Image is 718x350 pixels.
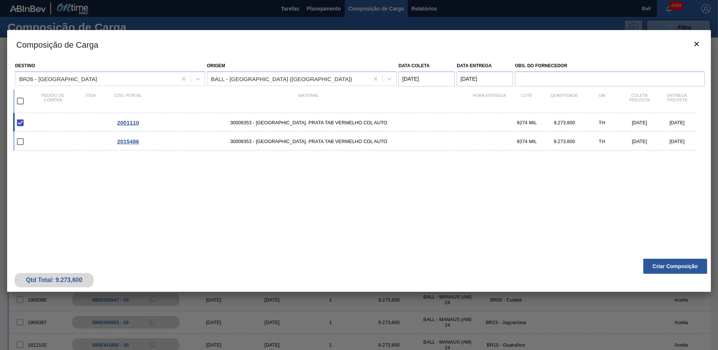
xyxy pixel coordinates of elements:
[109,119,147,126] div: Ir para o Pedido
[643,259,707,274] button: Criar Composição
[34,93,72,109] div: Pedido de compra
[583,120,621,125] div: TH
[20,277,88,284] div: Qtd Total: 9.273,600
[621,139,658,144] div: [DATE]
[211,75,352,82] div: BALL - [GEOGRAPHIC_DATA] ([GEOGRAPHIC_DATA])
[109,138,147,145] div: Ir para o Pedido
[207,63,225,68] label: Origem
[398,63,430,68] label: Data coleta
[546,139,583,144] div: 9.273,600
[398,71,455,86] input: dd/mm/yyyy
[117,119,139,126] span: 2001110
[508,93,546,109] div: Lote
[457,71,513,86] input: dd/mm/yyyy
[621,93,658,109] div: Coleta Prevista
[546,93,583,109] div: Quantidade
[546,120,583,125] div: 9.273,600
[658,93,696,109] div: Entrega Prevista
[109,93,147,109] div: Cód. Portal
[583,139,621,144] div: TH
[117,138,139,145] span: 2015486
[147,120,471,125] span: 30009353 - TAMPA AL. PRATA TAB VERMELHO CDL AUTO
[471,93,508,109] div: Hora Entrega
[508,120,546,125] div: 9274 MIL
[583,93,621,109] div: UM
[658,139,696,144] div: [DATE]
[508,139,546,144] div: 9274 MIL
[72,93,109,109] div: Item
[658,120,696,125] div: [DATE]
[621,120,658,125] div: [DATE]
[147,139,471,144] span: 30009353 - TAMPA AL. PRATA TAB VERMELHO CDL AUTO
[19,75,97,82] div: BR26 - [GEOGRAPHIC_DATA]
[515,60,705,71] label: Obs. do Fornecedor
[457,63,492,68] label: Data entrega
[7,30,711,59] h3: Composição de Carga
[147,93,471,109] div: Material
[15,63,35,68] label: Destino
